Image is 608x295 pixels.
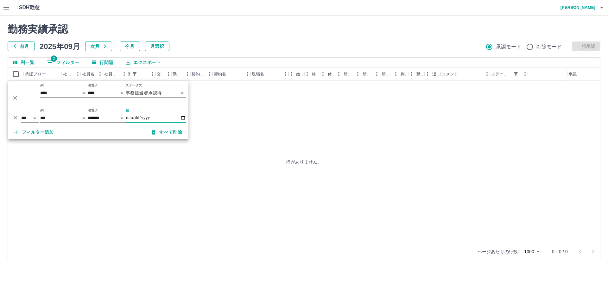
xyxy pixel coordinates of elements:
[127,67,155,81] div: 勤務日
[243,69,252,79] button: メニュー
[157,67,164,81] div: 交通費
[363,67,373,81] div: 所定終業
[95,69,105,79] button: メニュー
[440,67,490,81] div: コメント
[10,93,20,103] button: 削除
[82,67,94,81] div: 社員名
[281,69,290,79] button: メニュー
[173,67,183,81] div: 勤務区分
[8,58,39,67] button: 列選択
[552,248,568,255] p: 0～0 / 0
[432,67,439,81] div: 遅刻等
[63,67,73,81] div: 社員番号
[164,69,173,79] button: メニュー
[9,126,59,138] button: フィルター追加
[496,43,522,51] span: 承認モード
[85,42,112,51] button: 次月
[103,67,127,81] div: 社員区分
[212,67,250,81] div: 契約名
[40,83,44,88] label: 列
[121,58,166,67] button: エクスポート
[336,67,355,81] div: 所定開始
[88,83,98,88] label: 演算子
[183,69,192,79] button: メニュー
[81,67,103,81] div: 社員名
[328,67,335,81] div: 休憩
[425,67,440,81] div: 遅刻等
[482,69,492,79] button: メニュー
[252,67,264,81] div: 現場名
[126,108,129,113] label: 値
[155,67,171,81] div: 交通費
[382,67,392,81] div: 所定休憩
[355,67,374,81] div: 所定終業
[40,108,44,113] label: 列
[126,88,186,98] div: 事務担当者承認待
[491,67,511,81] div: ステータス
[320,67,336,81] div: 休憩
[147,126,187,138] button: すべて削除
[104,67,119,81] div: 社員区分
[304,67,320,81] div: 終業
[522,247,542,256] div: 1000
[8,42,35,51] button: 前月
[10,113,20,122] button: 削除
[8,81,600,243] div: 行がありません。
[8,23,600,35] h2: 勤務実績承認
[130,70,139,79] div: 1件のフィルターを適用中
[490,67,528,81] div: ステータス
[51,55,57,62] span: 2
[119,69,129,79] button: メニュー
[567,67,600,81] div: 承認
[536,43,562,51] span: 削除モード
[520,69,530,79] button: メニュー
[73,69,83,79] button: メニュー
[125,83,142,88] label: ステータス
[88,108,98,113] label: 演算子
[214,67,226,81] div: 契約名
[374,67,393,81] div: 所定休憩
[409,67,425,81] div: 勤務
[416,67,423,81] div: 勤務
[40,42,80,51] h5: 2025年09月
[401,67,408,81] div: 拘束
[192,67,205,81] div: 契約コード
[393,67,409,81] div: 拘束
[568,67,577,81] div: 承認
[24,67,62,81] div: 承認フロー
[42,58,84,67] button: フィルター表示
[511,70,520,79] button: フィルター表示
[205,69,214,79] button: メニュー
[171,67,190,81] div: 勤務区分
[25,67,46,81] div: 承認フロー
[478,248,519,255] p: ページあたりの行数:
[130,70,139,79] button: フィルター表示
[312,67,319,81] div: 終業
[344,67,354,81] div: 所定開始
[21,113,39,123] select: 論理演算子
[87,58,118,67] button: 行間隔
[148,69,157,79] button: メニュー
[511,70,520,79] div: 1件のフィルターを適用中
[145,42,169,51] button: 月選択
[296,67,303,81] div: 始業
[120,42,140,51] button: 今月
[190,67,212,81] div: 契約コード
[139,70,148,79] button: ソート
[288,67,304,81] div: 始業
[442,67,459,81] div: コメント
[62,67,81,81] div: 社員番号
[250,67,288,81] div: 現場名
